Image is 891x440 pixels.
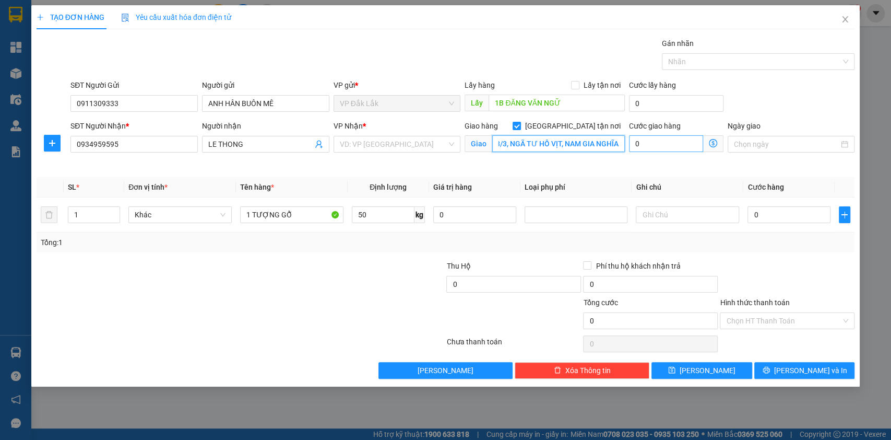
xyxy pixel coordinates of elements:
span: printer [763,366,770,375]
span: close [841,15,849,24]
div: SĐT Người Nhận [70,120,198,132]
span: TẠO ĐƠN HÀNG [37,13,104,21]
span: Lấy tận nơi [579,79,625,91]
div: Tổng: 1 [41,237,344,248]
label: Hình thức thanh toán [720,298,789,307]
label: Ngày giao [728,122,761,130]
div: Người nhận [202,120,329,132]
span: VP Đắk Lắk [340,96,455,111]
span: kg [414,206,425,223]
img: icon [121,14,129,22]
span: Giá trị hàng [433,183,472,191]
label: Cước giao hàng [629,122,681,130]
span: Tên hàng [240,183,274,191]
span: Cước hàng [747,183,783,191]
span: [PERSON_NAME] và In [774,365,847,376]
div: Người gửi [202,79,329,91]
button: delete [41,206,57,223]
label: Cước lấy hàng [629,81,676,89]
span: VP Nhận [334,122,363,130]
input: VD: Bàn, Ghế [240,206,343,223]
span: save [668,366,675,375]
span: Thu Hộ [446,262,470,270]
span: plus [839,211,850,219]
span: Yêu cầu xuất hóa đơn điện tử [121,13,231,21]
span: Tổng cước [583,298,617,307]
span: user-add [315,140,323,148]
span: Định lượng [370,183,407,191]
button: Close [830,5,860,34]
button: save[PERSON_NAME] [651,362,752,379]
input: Ngày giao [734,138,839,150]
button: deleteXóa Thông tin [515,362,649,379]
button: plus [839,206,850,223]
span: dollar-circle [709,139,717,147]
span: [PERSON_NAME] [680,365,735,376]
button: printer[PERSON_NAME] và In [754,362,854,379]
span: Giao [465,135,492,152]
div: Chưa thanh toán [446,336,583,354]
th: Ghi chú [632,177,743,198]
div: VP gửi [334,79,461,91]
th: Loại phụ phí [520,177,632,198]
span: plus [37,14,44,21]
span: Đơn vị tính [128,183,168,191]
span: plus [44,139,60,147]
input: Dọc đường [489,95,625,111]
span: Lấy [465,95,489,111]
span: Xóa Thông tin [565,365,611,376]
span: [GEOGRAPHIC_DATA] tận nơi [521,120,625,132]
button: [PERSON_NAME] [378,362,513,379]
span: Giao hàng [465,122,498,130]
span: SL [68,183,76,191]
label: Gán nhãn [662,39,694,48]
span: [PERSON_NAME] [418,365,473,376]
input: Ghi Chú [636,206,739,223]
input: Cước lấy hàng [629,95,723,112]
input: 0 [433,206,516,223]
span: Phí thu hộ khách nhận trả [591,260,684,272]
input: Giao tận nơi [492,135,625,152]
div: SĐT Người Gửi [70,79,198,91]
span: Lấy hàng [465,81,495,89]
span: Khác [135,207,225,223]
input: Cước giao hàng [629,135,703,152]
span: delete [554,366,561,375]
button: plus [44,135,61,152]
